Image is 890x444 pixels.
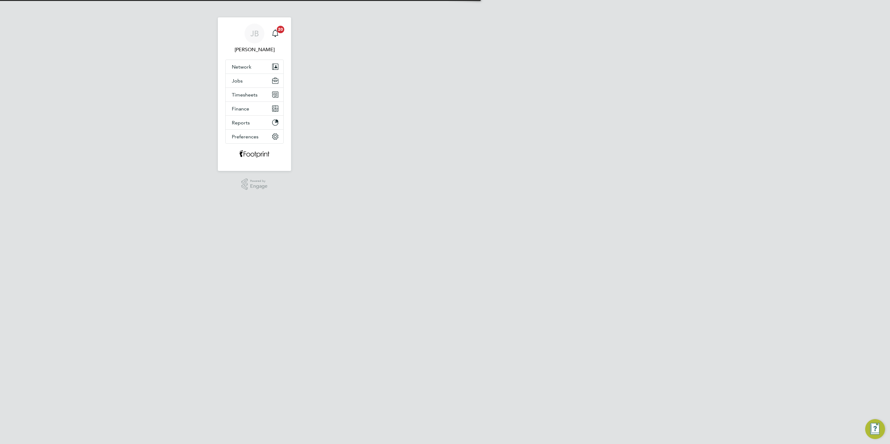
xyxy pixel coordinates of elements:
span: Reports [232,120,250,126]
span: Finance [232,106,249,112]
a: Go to home page [225,150,284,160]
span: Timesheets [232,92,258,98]
span: Preferences [232,134,258,140]
a: 20 [269,24,281,43]
button: Jobs [226,74,283,87]
span: Jobs [232,78,243,84]
span: Engage [250,184,267,189]
button: Timesheets [226,88,283,101]
button: Preferences [226,130,283,143]
nav: Main navigation [218,17,291,171]
span: Network [232,64,251,70]
span: Jack Berry [225,46,284,53]
span: Powered by [250,178,267,184]
a: JB[PERSON_NAME] [225,24,284,53]
button: Network [226,60,283,74]
a: Powered byEngage [241,178,268,190]
button: Finance [226,102,283,115]
span: 20 [277,26,284,33]
img: wearefootprint-logo-retina.png [239,150,270,160]
button: Engage Resource Center [865,419,885,439]
span: JB [250,29,259,38]
button: Reports [226,116,283,129]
